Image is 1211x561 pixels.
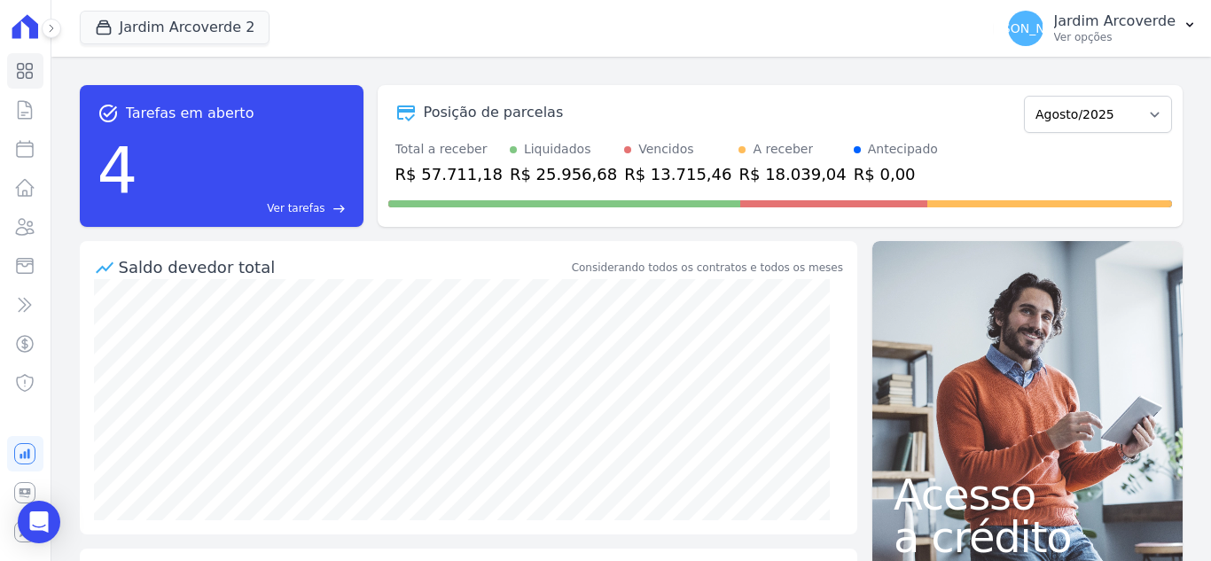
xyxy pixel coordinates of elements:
[1054,30,1176,44] p: Ver opções
[638,140,693,159] div: Vencidos
[145,200,345,216] a: Ver tarefas east
[753,140,813,159] div: A receber
[98,124,138,216] div: 4
[738,162,846,186] div: R$ 18.039,04
[98,103,119,124] span: task_alt
[80,11,270,44] button: Jardim Arcoverde 2
[868,140,938,159] div: Antecipado
[624,162,731,186] div: R$ 13.715,46
[119,255,568,279] div: Saldo devedor total
[894,473,1161,516] span: Acesso
[994,4,1211,53] button: [PERSON_NAME] Jardim Arcoverde Ver opções
[894,516,1161,558] span: a crédito
[854,162,938,186] div: R$ 0,00
[126,103,254,124] span: Tarefas em aberto
[572,260,843,276] div: Considerando todos os contratos e todos os meses
[510,162,617,186] div: R$ 25.956,68
[267,200,324,216] span: Ver tarefas
[332,202,346,215] span: east
[524,140,591,159] div: Liquidados
[424,102,564,123] div: Posição de parcelas
[395,140,503,159] div: Total a receber
[395,162,503,186] div: R$ 57.711,18
[18,501,60,543] div: Open Intercom Messenger
[973,22,1076,35] span: [PERSON_NAME]
[1054,12,1176,30] p: Jardim Arcoverde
